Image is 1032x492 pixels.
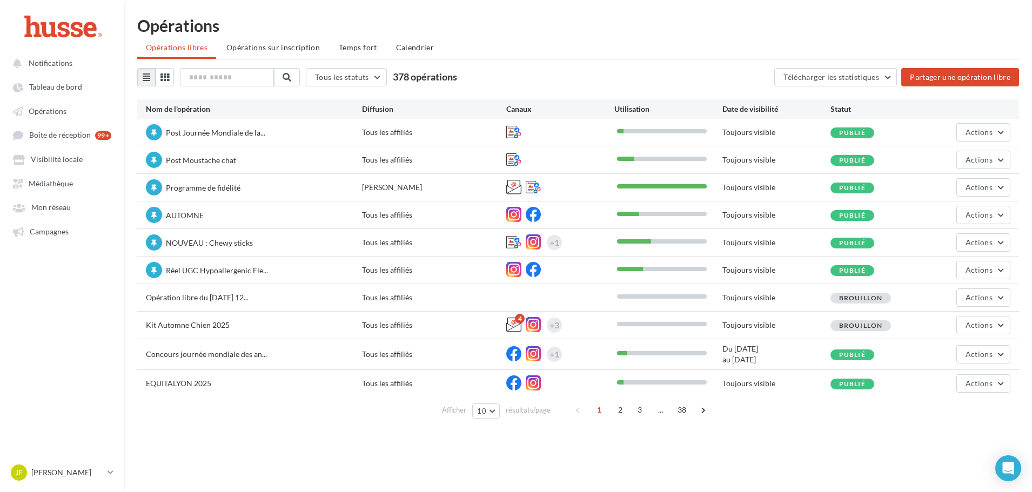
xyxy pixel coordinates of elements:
[966,127,993,137] span: Actions
[722,104,830,114] div: Date de visibilité
[839,321,883,329] span: Brouillon
[166,238,253,247] span: NOUVEAU : Chewy sticks
[137,17,1019,33] div: Opérations
[612,401,629,419] span: 2
[6,125,118,145] a: Boîte de réception 99+
[839,184,866,192] span: Publié
[29,106,66,116] span: Opérations
[783,72,879,82] span: Télécharger les statistiques
[29,131,91,140] span: Boîte de réception
[956,288,1010,307] button: Actions
[966,265,993,274] span: Actions
[956,316,1010,334] button: Actions
[166,128,265,137] span: Post Journée Mondiale de la...
[774,68,897,86] button: Télécharger les statistiques
[396,43,434,52] span: Calendrier
[9,462,116,483] a: JF [PERSON_NAME]
[166,211,204,220] span: AUTOMNE
[146,349,267,359] span: Concours journée mondiale des an...
[31,203,71,212] span: Mon réseau
[362,349,506,360] div: Tous les affiliés
[95,131,111,140] div: 99+
[362,104,506,114] div: Diffusion
[839,266,866,274] span: Publié
[722,265,830,275] div: Toujours visible
[393,71,457,83] span: 378 opérations
[315,72,369,82] span: Tous les statuts
[362,237,506,248] div: Tous les affiliés
[673,401,691,419] span: 38
[362,210,506,220] div: Tous les affiliés
[549,347,559,362] div: +1
[839,129,866,137] span: Publié
[6,77,118,96] a: Tableau de bord
[652,401,669,419] span: ...
[966,238,993,247] span: Actions
[839,351,866,359] span: Publié
[956,151,1010,169] button: Actions
[956,123,1010,141] button: Actions
[29,58,72,68] span: Notifications
[722,237,830,248] div: Toujours visible
[146,379,211,388] span: EQUITALYON 2025
[839,380,866,388] span: Publié
[966,183,993,192] span: Actions
[839,156,866,164] span: Publié
[549,318,559,333] div: +3
[722,182,830,193] div: Toujours visible
[15,467,23,478] span: JF
[6,149,118,169] a: Visibilité locale
[506,104,614,114] div: Canaux
[146,293,249,302] span: Opération libre du [DATE] 12...
[956,261,1010,279] button: Actions
[306,68,387,86] button: Tous les statuts
[966,293,993,302] span: Actions
[956,374,1010,393] button: Actions
[956,178,1010,197] button: Actions
[722,320,830,331] div: Toujours visible
[839,294,883,302] span: Brouillon
[362,127,506,138] div: Tous les affiliés
[631,401,648,419] span: 3
[722,292,830,303] div: Toujours visible
[29,179,73,188] span: Médiathèque
[6,101,118,120] a: Opérations
[166,266,268,275] span: Réel UGC Hypoallergenic Fle...
[362,154,506,165] div: Tous les affiliés
[6,173,118,193] a: Médiathèque
[722,210,830,220] div: Toujours visible
[591,401,608,419] span: 1
[362,182,506,193] div: [PERSON_NAME]
[549,235,559,250] div: +1
[6,221,118,241] a: Campagnes
[362,320,506,331] div: Tous les affiliés
[722,127,830,138] div: Toujours visible
[29,83,82,92] span: Tableau de bord
[442,405,466,415] span: Afficher
[830,104,939,114] div: Statut
[166,183,240,192] span: Programme de fidélité
[146,104,362,114] div: Nom de l'opération
[6,53,113,72] button: Notifications
[839,239,866,247] span: Publié
[722,343,830,365] div: Du [DATE] au [DATE]
[956,345,1010,363] button: Actions
[362,378,506,389] div: Tous les affiliés
[839,211,866,219] span: Publié
[339,43,377,52] span: Temps fort
[614,104,722,114] div: Utilisation
[966,379,993,388] span: Actions
[146,320,230,329] span: Kit Automne Chien 2025
[956,233,1010,252] button: Actions
[31,155,83,164] span: Visibilité locale
[956,206,1010,224] button: Actions
[362,292,506,303] div: Tous les affiliés
[31,467,103,478] p: [PERSON_NAME]
[166,156,236,165] span: Post Moustache chat
[477,407,486,415] span: 10
[966,349,993,359] span: Actions
[515,314,525,323] div: 4
[901,68,1019,86] button: Partager une opération libre
[6,197,118,217] a: Mon réseau
[966,320,993,329] span: Actions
